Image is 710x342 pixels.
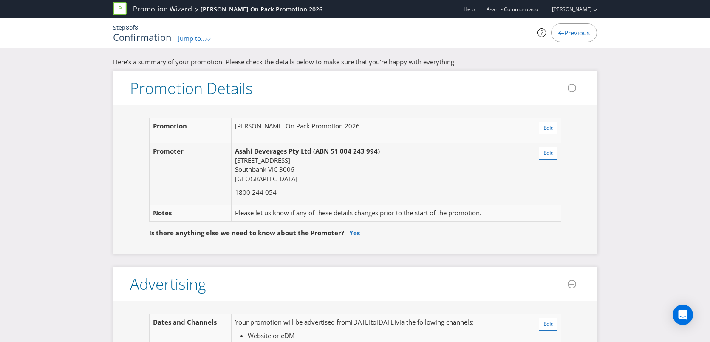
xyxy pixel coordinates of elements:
[232,205,525,221] td: Please let us know if any of these details changes prior to the start of the promotion.
[464,6,475,13] a: Help
[313,147,380,155] span: (ABN 51 004 243 994)
[149,118,232,143] td: Promotion
[113,32,172,42] h1: Confirmation
[673,305,693,325] div: Open Intercom Messenger
[129,23,135,31] span: of
[235,188,522,197] p: 1800 244 054
[487,6,538,13] span: Asahi - Communicado
[539,318,557,331] button: Edit
[113,23,126,31] span: Step
[248,331,294,340] span: Website or eDM
[564,28,590,37] span: Previous
[126,23,129,31] span: 8
[135,23,138,31] span: 8
[235,174,297,183] span: [GEOGRAPHIC_DATA]
[149,228,344,237] span: Is there anything else we need to know about the Promoter?
[130,276,206,293] h3: Advertising
[268,165,277,174] span: VIC
[178,34,206,43] span: Jump to...
[543,149,553,157] span: Edit
[235,318,351,326] span: Your promotion will be advertised from
[539,122,557,134] button: Edit
[376,318,396,326] span: [DATE]
[279,165,294,174] span: 3006
[133,4,192,14] a: Promotion Wizard
[201,5,322,14] div: [PERSON_NAME] On Pack Promotion 2026
[543,6,592,13] a: [PERSON_NAME]
[543,124,553,131] span: Edit
[371,318,376,326] span: to
[349,228,360,237] a: Yes
[149,205,232,221] td: Notes
[543,320,553,328] span: Edit
[396,318,474,326] span: via the following channels:
[113,57,597,66] p: Here's a summary of your promotion! Please check the details below to make sure that you're happy...
[153,147,184,155] span: Promoter
[235,156,290,165] span: [STREET_ADDRESS]
[232,118,525,143] td: [PERSON_NAME] On Pack Promotion 2026
[235,165,266,174] span: Southbank
[539,147,557,160] button: Edit
[130,80,253,97] h3: Promotion Details
[351,318,371,326] span: [DATE]
[235,147,311,155] span: Asahi Beverages Pty Ltd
